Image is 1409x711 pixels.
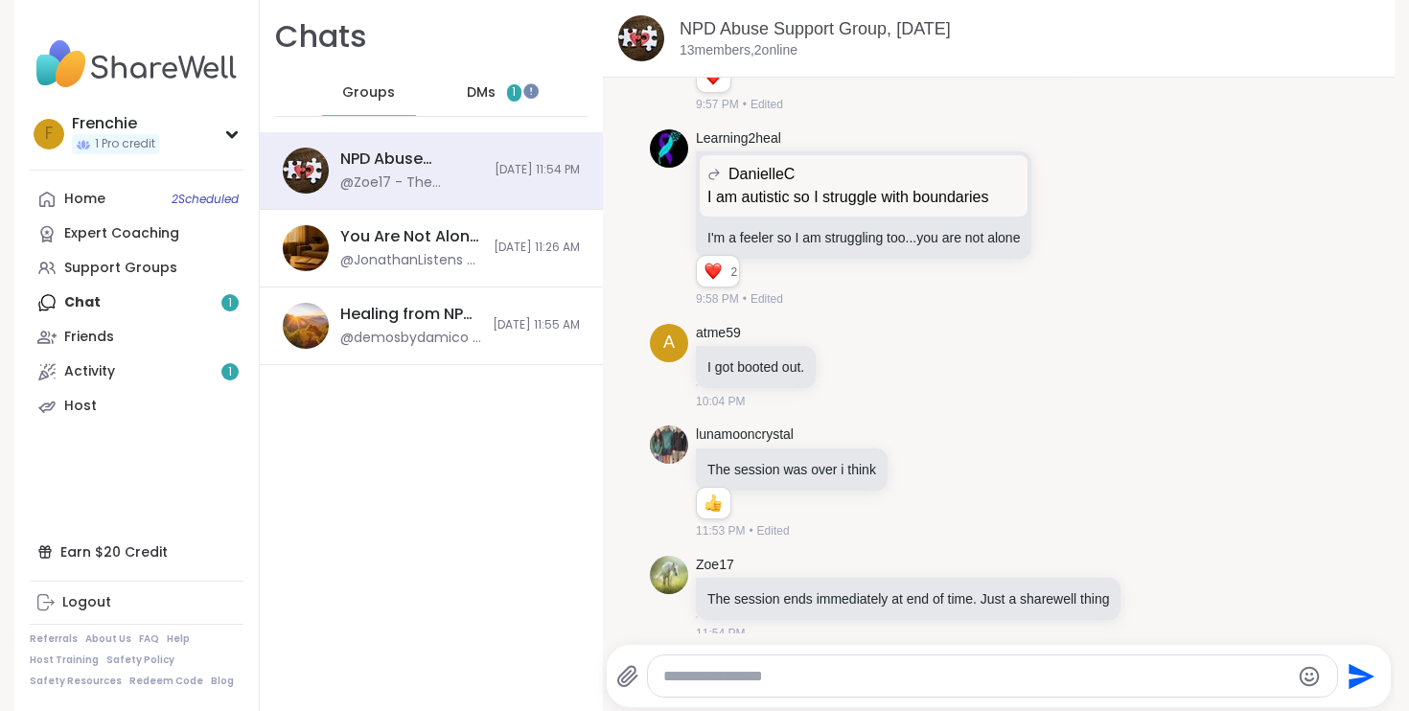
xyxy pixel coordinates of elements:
[743,290,747,308] span: •
[30,389,243,424] a: Host
[30,182,243,217] a: Home2Scheduled
[64,259,177,278] div: Support Groups
[30,675,122,688] a: Safety Resources
[650,129,688,168] img: https://sharewell-space-live.sfo3.digitaloceanspaces.com/user-generated/4ee667da-e3ae-497d-a29e-9...
[618,15,664,61] img: NPD Abuse Support Group, Oct 13
[85,632,131,646] a: About Us
[30,251,243,286] a: Support Groups
[650,556,688,594] img: https://sharewell-space-live.sfo3.digitaloceanspaces.com/user-generated/7d5a9679-e1c1-4673-9100-8...
[30,355,243,389] a: Activity1
[64,397,97,416] div: Host
[64,224,179,243] div: Expert Coaching
[512,84,516,101] span: 1
[72,113,159,134] div: Frenchie
[703,264,723,279] button: Reactions: love
[680,19,951,38] a: NPD Abuse Support Group, [DATE]
[728,163,795,186] span: DanielleC
[730,264,739,281] span: 2
[30,632,78,646] a: Referrals
[139,632,159,646] a: FAQ
[340,226,482,247] div: You Are Not Alone With This™, [DATE]
[680,41,797,60] p: 13 members, 2 online
[696,324,741,343] a: atme59
[523,83,539,99] iframe: Spotlight
[106,654,174,667] a: Safety Policy
[62,593,111,612] div: Logout
[340,173,483,193] div: @Zoe17 - The session ends immediately at end of time. Just a sharewell thing
[95,136,155,152] span: 1 Pro credit
[30,31,243,98] img: ShareWell Nav Logo
[697,256,730,287] div: Reaction list
[751,290,783,308] span: Edited
[696,425,794,445] a: lunamooncrystal
[707,357,804,377] p: I got booted out.
[494,240,580,256] span: [DATE] 11:26 AM
[751,96,783,113] span: Edited
[275,15,367,58] h1: Chats
[703,69,723,84] button: Reactions: love
[707,460,876,479] p: The session was over i think
[1298,665,1321,688] button: Emoji picker
[283,225,329,271] img: You Are Not Alone With This™, Oct 11
[697,488,730,518] div: Reaction list
[696,96,739,113] span: 9:57 PM
[45,122,53,147] span: F
[30,217,243,251] a: Expert Coaching
[283,303,329,349] img: Healing from NPD Abuse, Oct 11
[696,556,734,575] a: Zoe17
[64,328,114,347] div: Friends
[743,96,747,113] span: •
[495,162,580,178] span: [DATE] 11:54 PM
[1338,654,1381,698] button: Send
[749,522,752,539] span: •
[663,667,1289,686] textarea: Type your message
[340,304,481,325] div: Healing from NPD Abuse, [DATE]
[167,632,190,646] a: Help
[172,192,239,207] span: 2 Scheduled
[30,535,243,569] div: Earn $20 Credit
[696,625,745,642] span: 11:54 PM
[467,83,496,103] span: DMs
[696,393,745,410] span: 10:04 PM
[696,129,781,149] a: Learning2heal
[340,149,483,170] div: NPD Abuse Support Group, [DATE]
[64,190,105,209] div: Home
[707,589,1109,608] p: The session ends immediately at end of time. Just a sharewell thing
[340,329,481,348] div: @demosbydamico - Demosbydamico@ [DOMAIN_NAME]
[650,425,688,464] img: https://sharewell-space-live.sfo3.digitaloceanspaces.com/user-generated/5e94c6c0-773b-4bd8-8f19-0...
[30,654,99,667] a: Host Training
[64,362,115,381] div: Activity
[707,186,1020,209] p: I am autistic so I struggle with boundaries
[696,522,745,539] span: 11:53 PM
[696,290,739,308] span: 9:58 PM
[703,495,723,511] button: Reactions: like
[342,83,395,103] span: Groups
[129,675,203,688] a: Redeem Code
[663,330,675,355] span: a
[30,320,243,355] a: Friends
[493,317,580,333] span: [DATE] 11:55 AM
[30,585,243,620] a: Logout
[340,251,482,270] div: @JonathanListens - Quick Note About Session Registration I’ve noticed that some sessions fill up ...
[211,675,234,688] a: Blog
[707,228,1020,247] p: I'm a feeler so I am struggling too...you are not alone
[283,148,329,194] img: NPD Abuse Support Group, Oct 13
[228,364,232,380] span: 1
[757,522,790,539] span: Edited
